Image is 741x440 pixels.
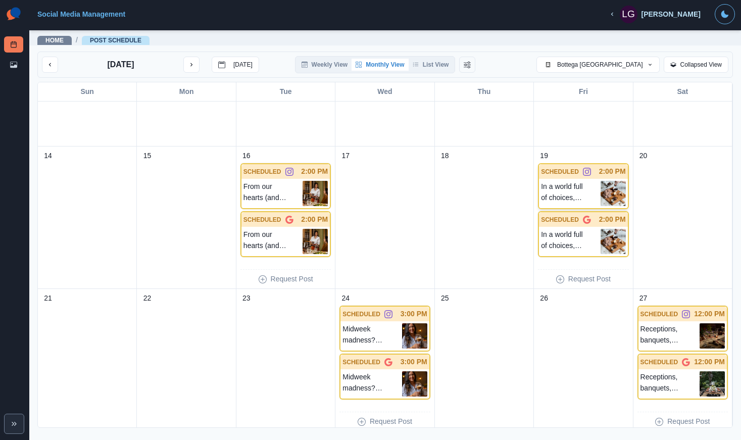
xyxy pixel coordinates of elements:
[640,358,678,367] p: SCHEDULED
[342,358,380,367] p: SCHEDULED
[303,181,328,206] img: fhliqhzgdg1mx3oe2bvv
[243,181,303,206] p: From our hearts (and hands) to your plate. ❤️
[335,82,434,101] div: Wed
[243,229,303,254] p: From our hearts (and hands) to your plate. ❤️
[640,310,678,319] p: SCHEDULED
[599,166,626,177] p: 2:00 PM
[568,274,611,284] p: Request Post
[536,57,660,73] button: Bottega [GEOGRAPHIC_DATA]
[45,37,64,44] a: Home
[401,309,427,319] p: 3:00 PM
[641,10,701,19] div: [PERSON_NAME]
[271,274,313,284] p: Request Post
[243,215,281,224] p: SCHEDULED
[459,57,475,73] button: Change View Order
[409,59,453,71] button: List View
[700,371,725,397] img: kncay1iihth9plhyoe5r
[342,323,402,349] p: Midweek madness? Take a break from the bustle at [GEOGRAPHIC_DATA].
[401,357,427,367] p: 3:00 PM
[667,416,710,427] p: Request Post
[242,151,251,161] p: 16
[37,35,150,45] nav: breadcrumb
[4,414,24,434] button: Expand
[342,310,380,319] p: SCHEDULED
[38,82,137,101] div: Sun
[370,416,412,427] p: Request Post
[44,151,52,161] p: 14
[694,309,725,319] p: 12:00 PM
[107,59,134,71] p: [DATE]
[37,10,125,18] a: Social Media Management
[633,82,732,101] div: Sat
[303,229,328,254] img: fhliqhzgdg1mx3oe2bvv
[694,357,725,367] p: 12:00 PM
[441,151,449,161] p: 18
[4,36,23,53] a: Post Schedule
[233,61,253,68] p: [DATE]
[42,57,58,73] button: previous month
[541,229,600,254] p: In a world full of choices, dessert is always the right answer.
[640,371,700,397] p: Receptions, banquets, showers, oh my! No matter the event, Bottega [GEOGRAPHIC_DATA] has the perf...
[212,57,259,73] button: go to today
[541,167,579,176] p: SCHEDULED
[622,2,635,26] div: Laura Green
[183,57,200,73] button: next month
[402,371,427,397] img: suwkcewfki2h9i4scvjg
[341,151,350,161] p: 17
[301,214,328,225] p: 2:00 PM
[540,151,548,161] p: 19
[242,293,251,304] p: 23
[435,82,534,101] div: Thu
[640,323,700,349] p: Receptions, banquets, showers, oh my! No matter the event, Bottega [GEOGRAPHIC_DATA] has the perf...
[543,60,553,70] img: default-building-icon.png
[601,229,626,254] img: tsbn2usf7oszi89cy6z9
[341,293,350,304] p: 24
[76,35,78,45] span: /
[664,57,729,73] button: Collapsed View
[534,82,633,101] div: Fri
[700,323,725,349] img: zi663hdf6lx2otbweghb
[143,151,152,161] p: 15
[342,371,402,397] p: Midweek madness? Take a break from the bustle at [GEOGRAPHIC_DATA].
[143,293,152,304] p: 22
[599,214,626,225] p: 2:00 PM
[236,82,335,101] div: Tue
[540,293,548,304] p: 26
[243,167,281,176] p: SCHEDULED
[541,215,579,224] p: SCHEDULED
[639,151,648,161] p: 20
[137,82,236,101] div: Mon
[601,4,709,24] button: [PERSON_NAME]
[44,293,52,304] p: 21
[90,37,141,44] a: Post Schedule
[352,59,408,71] button: Monthly View
[298,59,352,71] button: Weekly View
[639,293,648,304] p: 27
[301,166,328,177] p: 2:00 PM
[441,293,449,304] p: 25
[715,4,735,24] button: Toggle Mode
[4,57,23,73] a: Media Library
[541,181,600,206] p: In a world full of choices, dessert is always the right answer.
[601,181,626,206] img: tsbn2usf7oszi89cy6z9
[402,323,427,349] img: suwkcewfki2h9i4scvjg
